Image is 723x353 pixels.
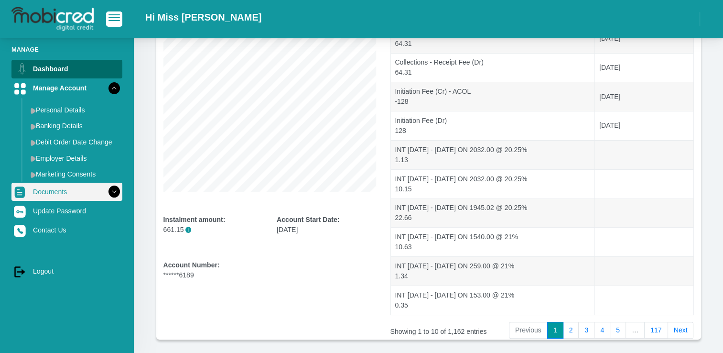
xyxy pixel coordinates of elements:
[185,227,192,233] span: i
[563,322,579,339] a: 2
[668,322,694,339] a: Next
[594,322,610,339] a: 4
[390,321,508,337] div: Showing 1 to 10 of 1,162 entries
[11,7,94,31] img: logo-mobicred.svg
[391,286,595,315] td: INT [DATE] - [DATE] ON 153.00 @ 21% 0.35
[277,216,339,223] b: Account Start Date:
[11,79,122,97] a: Manage Account
[595,82,693,111] td: [DATE]
[595,111,693,140] td: [DATE]
[644,322,668,339] a: 117
[31,172,36,178] img: menu arrow
[11,183,122,201] a: Documents
[547,322,563,339] a: 1
[595,24,693,53] td: [DATE]
[391,111,595,140] td: Initiation Fee (Dr) 128
[31,108,36,114] img: menu arrow
[391,169,595,199] td: INT [DATE] - [DATE] ON 2032.00 @ 20.25% 10.15
[31,155,36,162] img: menu arrow
[391,256,595,286] td: INT [DATE] - [DATE] ON 259.00 @ 21% 1.34
[391,227,595,256] td: INT [DATE] - [DATE] ON 1540.00 @ 21% 10.63
[610,322,626,339] a: 5
[163,261,220,269] b: Account Number:
[27,151,122,166] a: Employer Details
[277,215,376,235] div: [DATE]
[163,225,263,235] p: 661.15
[163,216,226,223] b: Instalment amount:
[578,322,594,339] a: 3
[11,202,122,220] a: Update Password
[391,24,595,53] td: Collections - Receipt Fee (Dr) - ACOL 64.31
[391,199,595,228] td: INT [DATE] - [DATE] ON 1945.02 @ 20.25% 22.66
[391,140,595,169] td: INT [DATE] - [DATE] ON 2032.00 @ 20.25% 1.13
[31,140,36,146] img: menu arrow
[27,134,122,150] a: Debit Order Date Change
[31,123,36,130] img: menu arrow
[391,82,595,111] td: Initiation Fee (Cr) - ACOL -128
[27,118,122,133] a: Banking Details
[11,60,122,78] a: Dashboard
[595,53,693,82] td: [DATE]
[391,53,595,82] td: Collections - Receipt Fee (Dr) 64.31
[11,262,122,280] a: Logout
[11,221,122,239] a: Contact Us
[11,45,122,54] li: Manage
[27,102,122,118] a: Personal Details
[27,166,122,182] a: Marketing Consents
[145,11,261,23] h2: Hi Miss [PERSON_NAME]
